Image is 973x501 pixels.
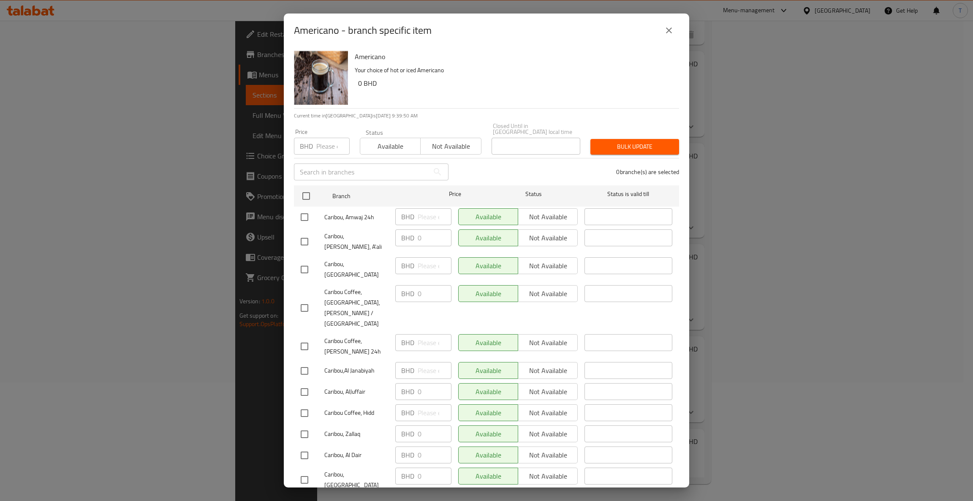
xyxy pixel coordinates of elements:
span: Price [427,189,483,199]
h6: Americano [355,51,672,63]
p: BHD [401,233,414,243]
input: Please enter price [418,208,451,225]
input: Please enter price [418,425,451,442]
span: Caribou, [PERSON_NAME], A'ali [324,231,389,252]
input: Please enter price [418,285,451,302]
input: Please enter price [418,257,451,274]
input: Please enter price [418,468,451,485]
p: BHD [401,408,414,418]
input: Please enter price [418,404,451,421]
input: Search in branches [294,163,429,180]
span: Status is valid till [584,189,672,199]
p: Your choice of hot or iced Americano [355,65,672,76]
span: Caribou, Al Dair [324,450,389,460]
span: Caribou, AlJuffair [324,387,389,397]
span: Caribou,Al Janabiyah [324,365,389,376]
p: BHD [401,289,414,299]
span: Caribou, Amwaj 24h [324,212,389,223]
p: BHD [401,450,414,460]
span: Caribou Coffee, Hidd [324,408,389,418]
input: Please enter price [418,334,451,351]
input: Please enter price [316,138,350,155]
span: Not available [424,140,478,152]
input: Please enter price [418,447,451,463]
span: Branch [332,191,420,201]
p: BHD [401,212,414,222]
input: Please enter price [418,362,451,379]
h6: 0 BHD [358,77,672,89]
button: Bulk update [590,139,679,155]
span: Caribou Coffee, [GEOGRAPHIC_DATA],[PERSON_NAME] / [GEOGRAPHIC_DATA] [324,287,389,329]
span: Bulk update [597,142,672,152]
h2: Americano - branch specific item [294,24,432,37]
span: Status [490,189,578,199]
p: BHD [401,338,414,348]
img: Americano [294,51,348,105]
span: Caribou,[GEOGRAPHIC_DATA] [324,259,389,280]
button: Available [360,138,421,155]
p: BHD [401,261,414,271]
input: Please enter price [418,229,451,246]
p: Current time in [GEOGRAPHIC_DATA] is [DATE] 9:39:50 AM [294,112,679,120]
button: Not available [420,138,481,155]
p: BHD [401,387,414,397]
p: 0 branche(s) are selected [616,168,679,176]
span: Caribou Coffee, [PERSON_NAME] 24h [324,336,389,357]
input: Please enter price [418,383,451,400]
p: BHD [401,471,414,481]
span: Available [364,140,417,152]
button: close [659,20,679,41]
p: BHD [300,141,313,151]
p: BHD [401,365,414,376]
span: Caribou, Zallaq [324,429,389,439]
span: Caribou, [GEOGRAPHIC_DATA] [324,469,389,490]
p: BHD [401,429,414,439]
